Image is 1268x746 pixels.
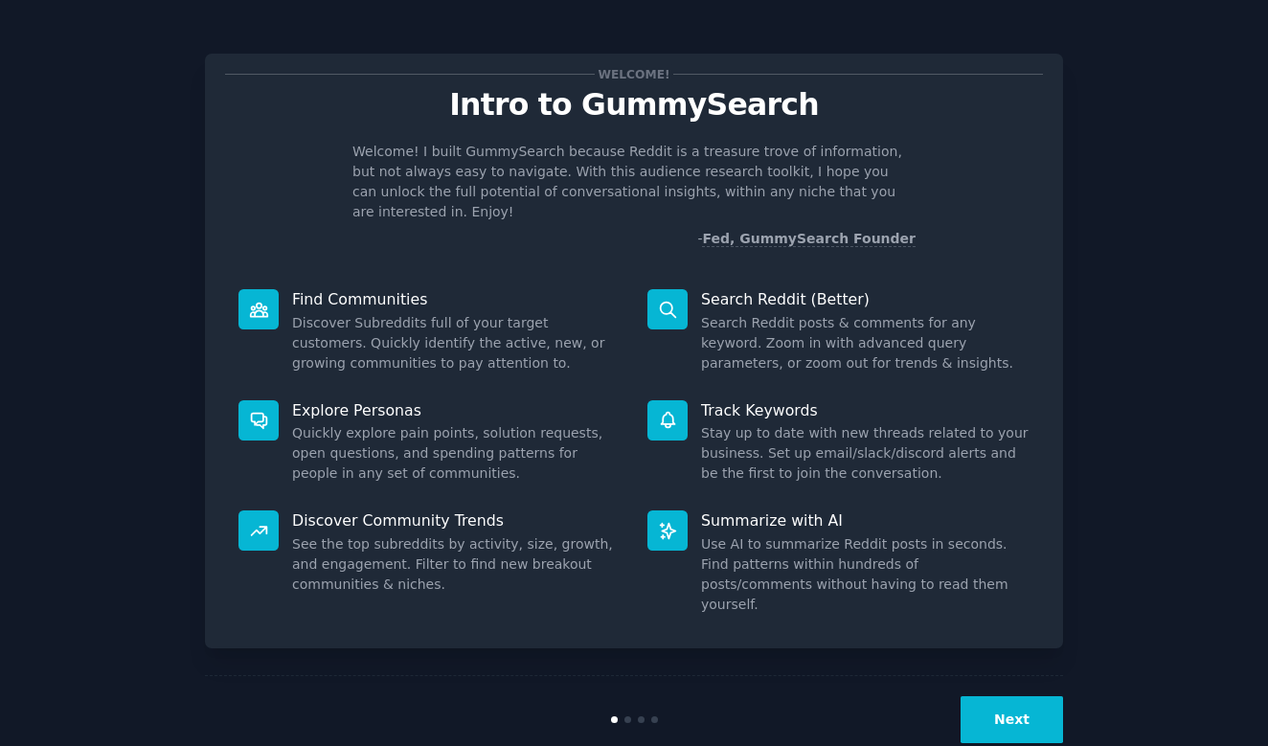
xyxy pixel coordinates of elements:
div: - [697,229,916,249]
p: Track Keywords [701,400,1030,420]
button: Next [961,696,1063,743]
p: Welcome! I built GummySearch because Reddit is a treasure trove of information, but not always ea... [352,142,916,222]
p: Intro to GummySearch [225,88,1043,122]
dd: Stay up to date with new threads related to your business. Set up email/slack/discord alerts and ... [701,423,1030,484]
span: Welcome! [595,64,673,84]
p: Summarize with AI [701,510,1030,531]
dd: Search Reddit posts & comments for any keyword. Zoom in with advanced query parameters, or zoom o... [701,313,1030,373]
dd: Use AI to summarize Reddit posts in seconds. Find patterns within hundreds of posts/comments with... [701,534,1030,615]
p: Explore Personas [292,400,621,420]
a: Fed, GummySearch Founder [702,231,916,247]
p: Discover Community Trends [292,510,621,531]
dd: See the top subreddits by activity, size, growth, and engagement. Filter to find new breakout com... [292,534,621,595]
dd: Quickly explore pain points, solution requests, open questions, and spending patterns for people ... [292,423,621,484]
p: Find Communities [292,289,621,309]
dd: Discover Subreddits full of your target customers. Quickly identify the active, new, or growing c... [292,313,621,373]
p: Search Reddit (Better) [701,289,1030,309]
